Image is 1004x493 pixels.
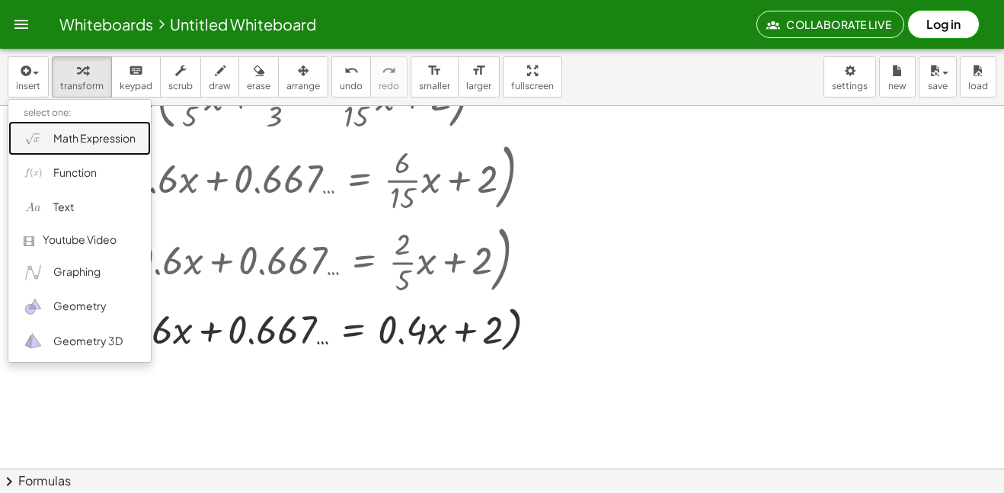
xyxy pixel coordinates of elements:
[53,200,74,215] span: Text
[43,232,117,248] span: Youtube Video
[907,10,980,39] button: Log in
[238,56,279,98] button: erase
[919,56,957,98] button: save
[8,255,151,290] a: Graphing
[24,163,43,182] img: f_x.png
[24,331,43,351] img: ggb-3d.svg
[247,80,270,91] span: erase
[53,334,123,349] span: Geometry 3D
[503,56,562,98] button: fullscreen
[879,56,916,98] button: new
[382,62,396,80] i: redo
[832,80,868,91] span: settings
[209,80,231,91] span: draw
[823,56,876,98] button: settings
[53,131,136,146] span: Math Expression
[960,56,996,98] button: load
[24,198,43,217] img: Aa.png
[16,80,40,91] span: insert
[769,18,891,31] span: Collaborate Live
[888,80,906,91] span: new
[111,56,161,98] button: keyboardkeypad
[53,299,107,314] span: Geometry
[472,62,486,80] i: format_size
[52,56,112,98] button: transform
[53,165,97,181] span: Function
[8,290,151,324] a: Geometry
[53,264,101,280] span: Graphing
[8,121,151,155] a: Math Expression
[344,62,359,80] i: undo
[928,80,948,91] span: save
[8,155,151,190] a: Function
[756,11,904,38] button: Collaborate Live
[200,56,239,98] button: draw
[129,62,143,80] i: keyboard
[466,80,491,91] span: larger
[24,129,43,148] img: sqrt_x.png
[278,56,328,98] button: arrange
[168,80,193,91] span: scrub
[419,80,450,91] span: smaller
[8,190,151,225] a: Text
[379,80,399,91] span: redo
[968,80,988,91] span: load
[24,297,43,316] img: ggb-geometry.svg
[340,80,363,91] span: undo
[286,80,320,91] span: arrange
[511,80,554,91] span: fullscreen
[411,56,459,98] button: format_sizesmaller
[24,263,43,282] img: ggb-graphing.svg
[59,14,153,34] a: Whiteboards
[8,56,49,98] button: insert
[60,80,104,91] span: transform
[8,324,151,358] a: Geometry 3D
[427,62,442,80] i: format_size
[160,56,201,98] button: scrub
[8,225,151,255] a: Youtube Video
[370,56,408,98] button: redoredo
[8,104,151,121] li: select one:
[120,80,152,91] span: keypad
[458,56,500,98] button: format_sizelarger
[331,56,371,98] button: undoundo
